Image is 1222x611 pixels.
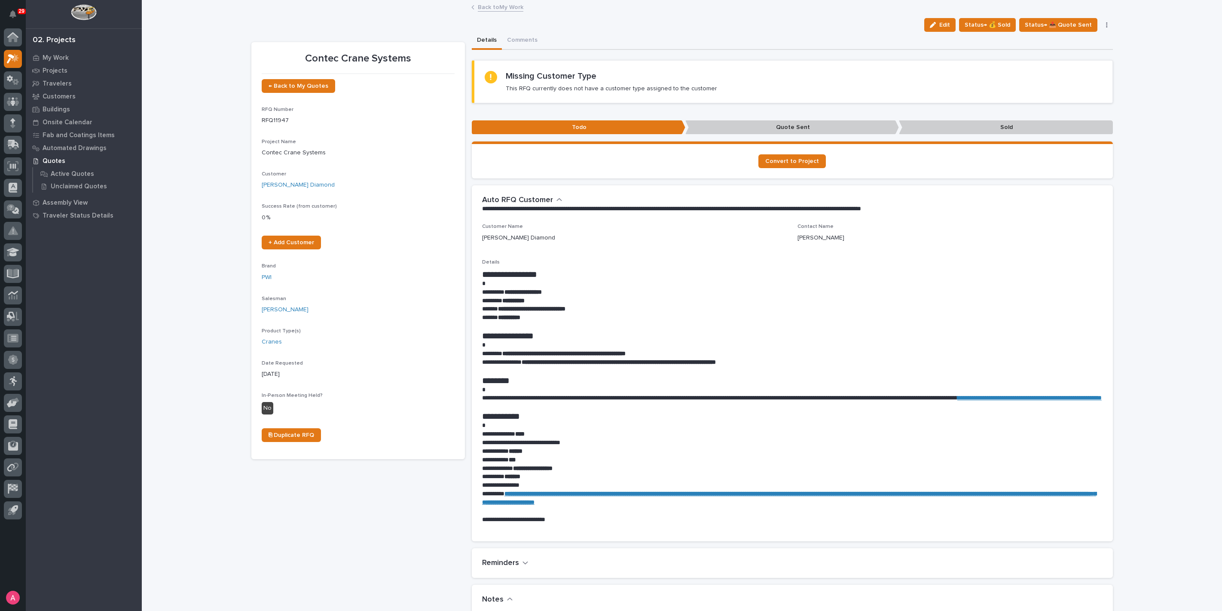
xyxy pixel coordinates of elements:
p: Unclaimed Quotes [51,183,107,190]
h2: Auto RFQ Customer [482,196,553,205]
span: RFQ Number [262,107,293,112]
p: Buildings [43,106,70,114]
p: [PERSON_NAME] [797,233,844,243]
button: Reminders [482,559,529,568]
a: ⎘ Duplicate RFQ [262,428,321,442]
span: Success Rate (from customer) [262,204,337,209]
a: Travelers [26,77,142,90]
p: Quotes [43,157,65,165]
h2: Reminders [482,559,519,568]
a: Fab and Coatings Items [26,129,142,141]
p: Onsite Calendar [43,119,92,126]
span: ⎘ Duplicate RFQ [269,432,314,438]
button: Edit [924,18,956,32]
a: Back toMy Work [478,2,523,12]
div: No [262,402,273,414]
span: Details [482,260,500,265]
span: Contact Name [797,224,834,229]
button: Auto RFQ Customer [482,196,562,205]
p: This RFQ currently does not have a customer type assigned to the customer [506,85,717,92]
a: Unclaimed Quotes [33,180,142,192]
p: Contec Crane Systems [262,148,455,157]
a: My Work [26,51,142,64]
span: Salesman [262,296,286,301]
span: In-Person Meeting Held? [262,393,323,398]
a: PWI [262,273,272,282]
a: Assembly View [26,196,142,209]
p: Travelers [43,80,72,88]
h2: Notes [482,595,504,605]
span: Customer [262,172,286,177]
a: ← Back to My Quotes [262,79,335,93]
p: Contec Crane Systems [262,52,455,65]
button: Status→ 📤 Quote Sent [1019,18,1097,32]
span: Customer Name [482,224,523,229]
p: [PERSON_NAME] Diamond [482,233,555,243]
a: + Add Customer [262,236,321,249]
a: Onsite Calendar [26,116,142,129]
h2: Missing Customer Type [506,71,596,81]
span: Date Requested [262,361,303,366]
p: Quote Sent [685,120,899,135]
span: Status→ 💰 Sold [965,20,1010,30]
a: Projects [26,64,142,77]
p: Todo [472,120,685,135]
p: Projects [43,67,67,75]
a: [PERSON_NAME] [262,305,309,314]
a: Traveler Status Details [26,209,142,222]
a: Cranes [262,338,282,347]
span: ← Back to My Quotes [269,83,328,89]
p: Automated Drawings [43,144,107,152]
button: Comments [502,32,543,50]
button: Status→ 💰 Sold [959,18,1016,32]
span: Brand [262,264,276,269]
span: Status→ 📤 Quote Sent [1025,20,1092,30]
a: Customers [26,90,142,103]
img: Workspace Logo [71,4,96,20]
button: Notes [482,595,513,605]
p: Active Quotes [51,170,94,178]
a: Quotes [26,154,142,167]
button: users-avatar [4,589,22,607]
button: Notifications [4,5,22,23]
p: 29 [19,8,24,14]
a: Automated Drawings [26,141,142,154]
p: Sold [899,120,1112,135]
span: + Add Customer [269,239,314,246]
button: Details [472,32,502,50]
p: Assembly View [43,199,88,207]
span: Convert to Project [765,158,819,164]
a: Buildings [26,103,142,116]
p: Traveler Status Details [43,212,113,220]
div: 02. Projects [33,36,76,45]
p: RFQ11947 [262,116,455,125]
span: Project Name [262,139,296,144]
p: [DATE] [262,370,455,379]
p: Customers [43,93,76,101]
span: Product Type(s) [262,329,301,334]
a: [PERSON_NAME] Diamond [262,181,335,190]
span: Edit [939,21,950,29]
p: My Work [43,54,69,62]
p: Fab and Coatings Items [43,132,115,139]
a: Convert to Project [758,154,826,168]
p: 0 % [262,213,455,222]
a: Active Quotes [33,168,142,180]
div: Notifications29 [11,10,22,24]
